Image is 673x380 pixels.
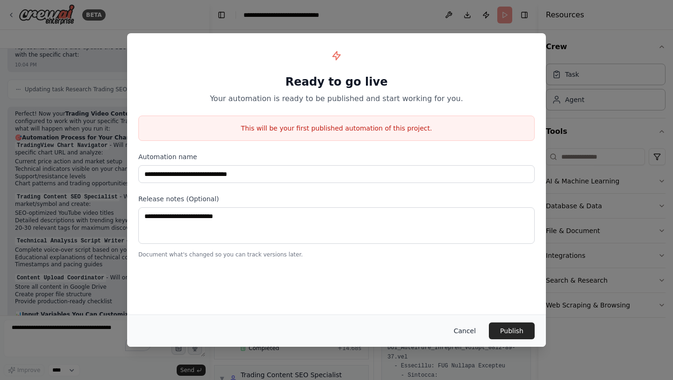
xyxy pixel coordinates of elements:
label: Release notes (Optional) [138,194,535,204]
label: Automation name [138,152,535,161]
p: Document what's changed so you can track versions later. [138,251,535,258]
p: Your automation is ready to be published and start working for you. [138,93,535,104]
h1: Ready to go live [138,74,535,89]
button: Publish [489,322,535,339]
p: This will be your first published automation of this project. [139,124,534,133]
button: Cancel [446,322,483,339]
